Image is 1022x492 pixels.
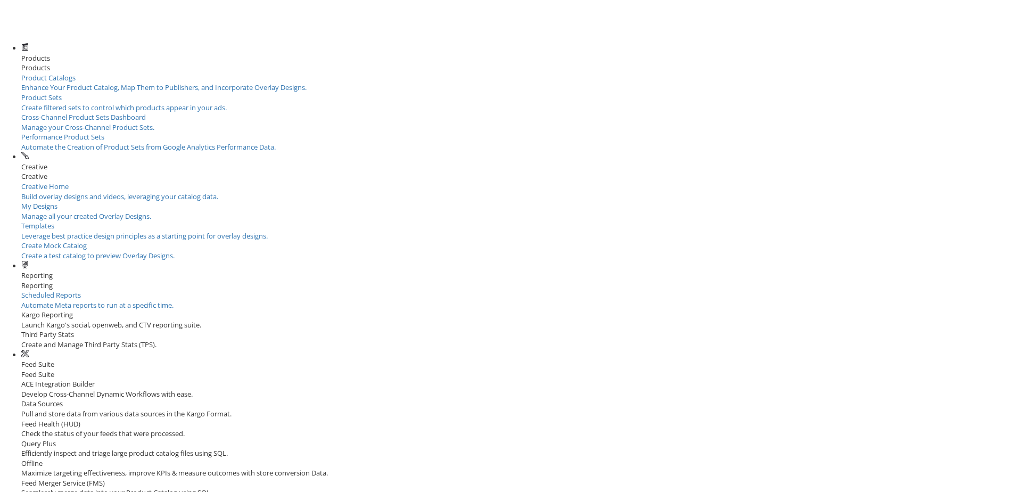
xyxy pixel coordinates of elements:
span: Products [21,53,50,63]
div: Enhance Your Product Catalog, Map Them to Publishers, and Incorporate Overlay Designs. [21,83,1022,93]
div: Create a test catalog to preview Overlay Designs. [21,251,1022,261]
a: My DesignsManage all your created Overlay Designs. [21,201,1022,221]
div: Build overlay designs and videos, leveraging your catalog data. [21,192,1022,202]
div: Pull and store data from various data sources in the Kargo Format. [21,409,1022,419]
div: Query Plus [21,439,1022,449]
div: Templates [21,221,1022,231]
div: Scheduled Reports [21,290,1022,300]
div: Reporting [21,281,1022,291]
div: Create and Manage Third Party Stats (TPS). [21,340,1022,350]
div: Creative [21,171,1022,182]
span: Reporting [21,270,53,280]
a: TemplatesLeverage best practice design principles as a starting point for overlay designs. [21,221,1022,241]
a: Product SetsCreate filtered sets to control which products appear in your ads. [21,93,1022,112]
a: Product CatalogsEnhance Your Product Catalog, Map Them to Publishers, and Incorporate Overlay Des... [21,73,1022,93]
a: Creative HomeBuild overlay designs and videos, leveraging your catalog data. [21,182,1022,201]
a: Create Mock CatalogCreate a test catalog to preview Overlay Designs. [21,241,1022,260]
div: Launch Kargo's social, openweb, and CTV reporting suite. [21,320,1022,330]
span: Feed Suite [21,359,54,369]
div: Data Sources [21,399,1022,409]
div: Leverage best practice design principles as a starting point for overlay designs. [21,231,1022,241]
div: ACE Integration Builder [21,379,1022,389]
div: Efficiently inspect and triage large product catalog files using SQL. [21,448,1022,458]
div: Automate Meta reports to run at a specific time. [21,300,1022,310]
div: Create Mock Catalog [21,241,1022,251]
div: Products [21,63,1022,73]
span: Creative [21,162,47,171]
div: Third Party Stats [21,330,1022,340]
div: Manage your Cross-Channel Product Sets. [21,122,1022,133]
div: Offline [21,458,1022,469]
div: Feed Merger Service (FMS) [21,478,1022,488]
div: Feed Health (HUD) [21,419,1022,429]
div: Product Sets [21,93,1022,103]
div: Manage all your created Overlay Designs. [21,211,1022,222]
div: My Designs [21,201,1022,211]
div: Automate the Creation of Product Sets from Google Analytics Performance Data. [21,142,1022,152]
a: Performance Product SetsAutomate the Creation of Product Sets from Google Analytics Performance D... [21,132,1022,152]
div: Product Catalogs [21,73,1022,83]
div: Develop Cross-Channel Dynamic Workflows with ease. [21,389,1022,399]
div: Feed Suite [21,370,1022,380]
div: Create filtered sets to control which products appear in your ads. [21,103,1022,113]
div: Kargo Reporting [21,310,1022,320]
div: Maximize targeting effectiveness, improve KPIs & measure outcomes with store conversion Data. [21,468,1022,478]
a: Scheduled ReportsAutomate Meta reports to run at a specific time. [21,290,1022,310]
a: Cross-Channel Product Sets DashboardManage your Cross-Channel Product Sets. [21,112,1022,132]
div: Creative Home [21,182,1022,192]
div: Check the status of your feeds that were processed. [21,429,1022,439]
div: Performance Product Sets [21,132,1022,142]
div: Cross-Channel Product Sets Dashboard [21,112,1022,122]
